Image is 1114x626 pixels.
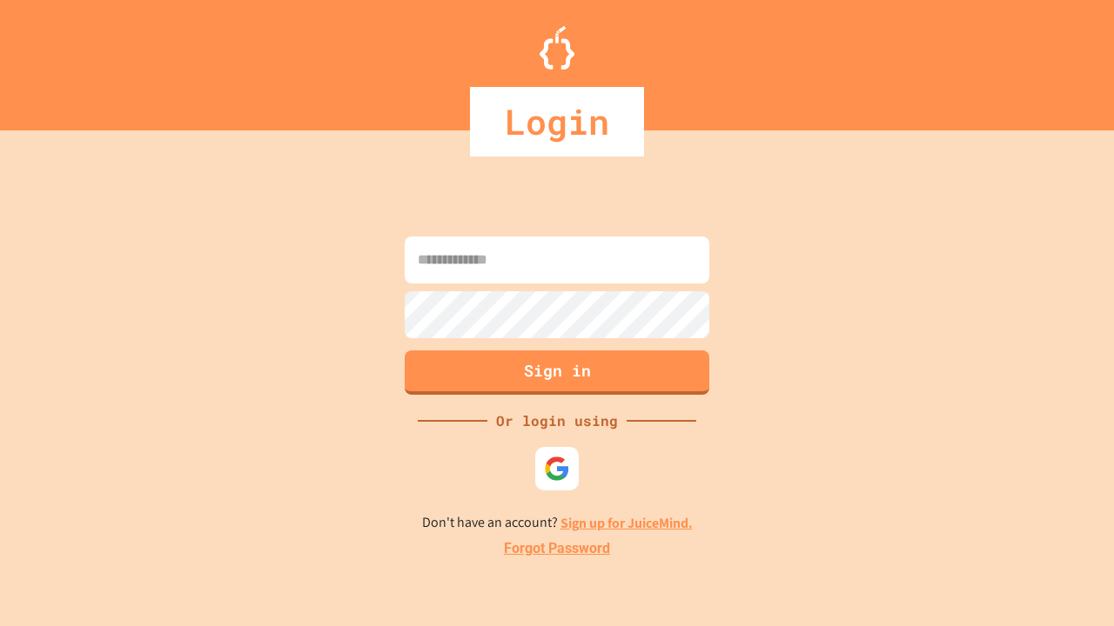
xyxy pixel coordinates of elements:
[544,456,570,482] img: google-icon.svg
[504,538,610,559] a: Forgot Password
[540,26,574,70] img: Logo.svg
[470,87,644,156] div: Login
[1041,556,1097,609] iframe: chat widget
[970,481,1097,555] iframe: chat widget
[487,410,627,431] div: Or login using
[560,514,693,532] a: Sign up for JuiceMind.
[422,512,693,534] p: Don't have an account?
[405,350,709,395] button: Sign in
